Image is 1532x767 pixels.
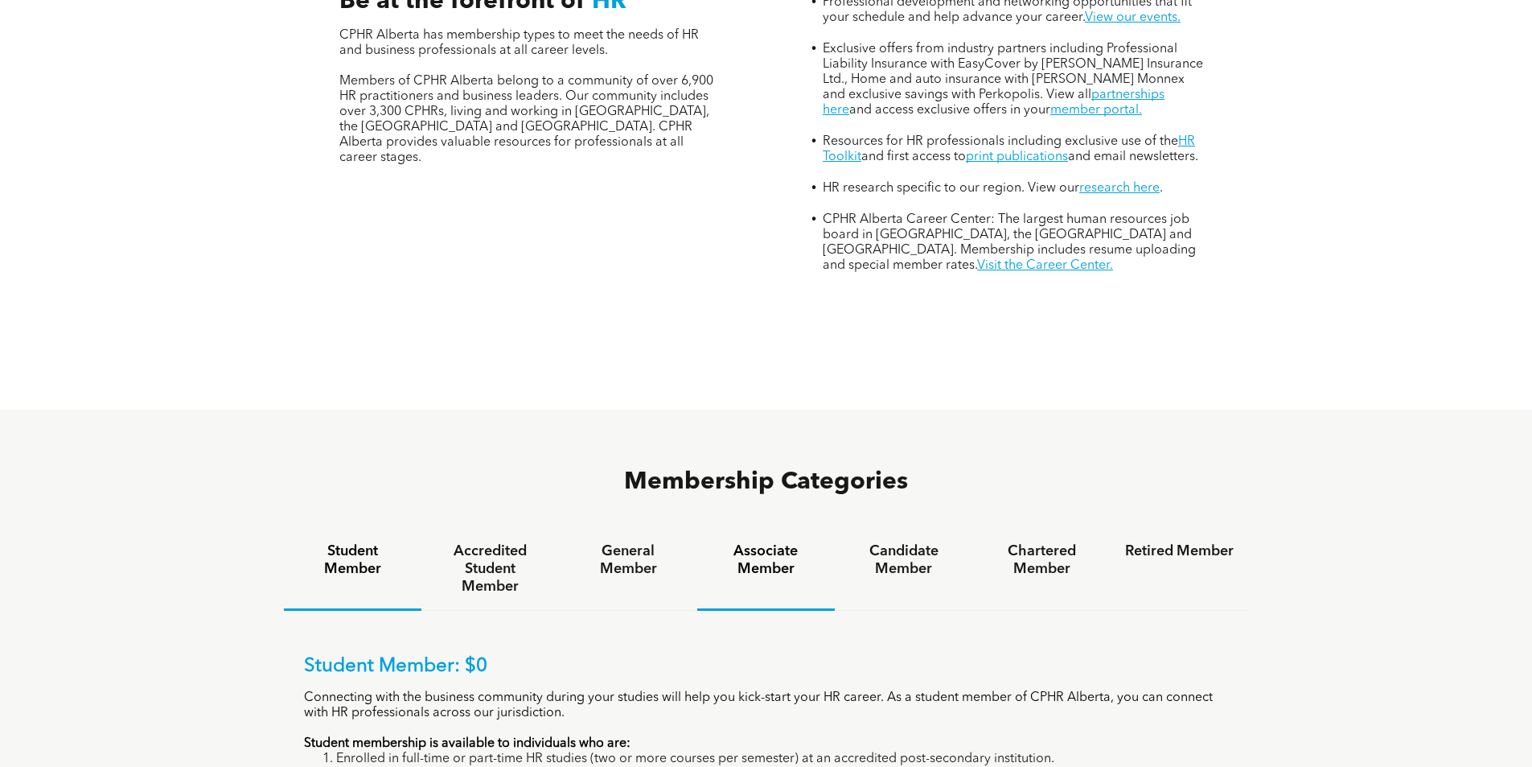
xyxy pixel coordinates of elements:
a: print publications [966,151,1068,163]
span: Members of CPHR Alberta belong to a community of over 6,900 HR practitioners and business leaders... [339,75,713,164]
strong: Student membership is available to individuals who are: [304,737,630,750]
p: Student Member: $0 [304,655,1229,678]
span: Exclusive offers from industry partners including Professional Liability Insurance with EasyCover... [823,43,1203,101]
h4: Chartered Member [988,542,1096,578]
span: and access exclusive offers in your [849,104,1050,117]
a: Visit the Career Center. [977,259,1113,272]
a: View our events. [1085,11,1181,24]
span: HR research specific to our region. View our [823,182,1079,195]
h4: Candidate Member [849,542,958,578]
span: and first access to [861,151,966,163]
p: Connecting with the business community during your studies will help you kick-start your HR caree... [304,691,1229,721]
span: Membership Categories [624,470,908,494]
h4: Student Member [298,542,407,578]
span: Resources for HR professionals including exclusive use of the [823,135,1178,148]
h4: Associate Member [712,542,820,578]
span: . [1160,182,1163,195]
span: and email newsletters. [1068,151,1198,163]
a: member portal. [1050,104,1142,117]
h4: Retired Member [1125,542,1234,560]
h4: Accredited Student Member [436,542,544,596]
span: CPHR Alberta Career Center: The largest human resources job board in [GEOGRAPHIC_DATA], the [GEOG... [823,213,1196,272]
a: research here [1079,182,1160,195]
span: CPHR Alberta has membership types to meet the needs of HR and business professionals at all caree... [339,29,699,57]
li: Enrolled in full-time or part-time HR studies (two or more courses per semester) at an accredited... [336,752,1229,767]
h4: General Member [573,542,682,578]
